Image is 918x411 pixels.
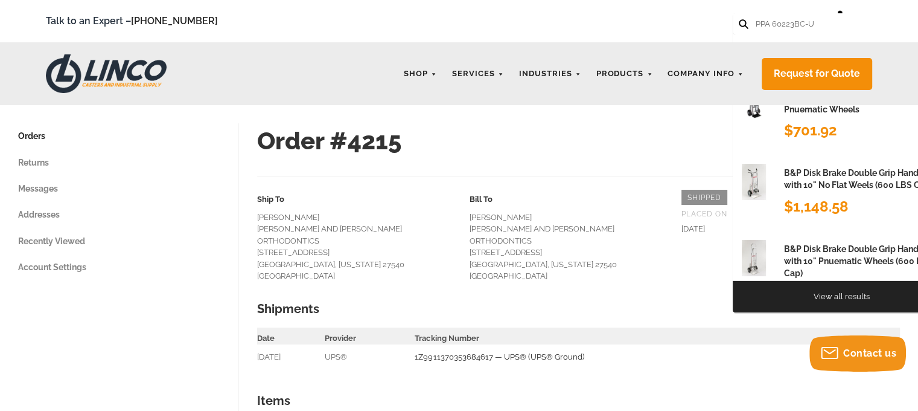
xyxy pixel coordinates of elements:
td: [DATE] [257,345,325,370]
span: Placed On [681,209,727,221]
a: Recently Viewed [18,228,234,254]
li: [PERSON_NAME] AND [PERSON_NAME] ORTHODONTICS [470,223,672,247]
th: Date [257,328,325,344]
li: [GEOGRAPHIC_DATA], [US_STATE] 27540 [257,259,460,271]
a: [PHONE_NUMBER] [131,15,218,27]
li: [GEOGRAPHIC_DATA] [257,270,460,282]
a: Shop [398,62,443,86]
th: Tracking Number [415,328,900,344]
li: [STREET_ADDRESS] [257,247,460,259]
input: Search [754,13,861,34]
h1: Order #4215 [257,123,568,176]
li: [PERSON_NAME] [257,212,460,224]
td: UPS® [325,345,415,370]
a: Messages [18,176,234,202]
a: Request for Quote [762,58,872,90]
li: [GEOGRAPHIC_DATA] [470,270,672,282]
a: Company Info [661,62,750,86]
a: Account Settings [18,254,234,280]
button: Contact us [809,335,906,372]
li: [PERSON_NAME] [470,212,672,224]
span: $701.92 [784,121,837,139]
h2: Shipments [257,300,900,318]
a: Services [446,62,510,86]
a: Orders [18,123,234,149]
a: Industries [513,62,587,86]
a: View all results [813,292,869,301]
h2: Items [257,392,900,410]
span: $1,148.58 [784,198,849,215]
li: [GEOGRAPHIC_DATA], [US_STATE] 27540 [470,259,672,271]
a: Addresses [18,202,234,228]
a: Products [590,62,658,86]
th: Provider [325,328,415,344]
h2: Ship To [257,194,460,205]
span: Contact us [843,348,896,359]
h2: Bill To [470,194,672,205]
a: 1Z9911370353684617 — UPS® (UPS® Ground) [415,352,584,361]
span: Talk to an Expert – [46,13,218,30]
span: Shipped [681,190,727,205]
span: 0 [866,13,871,22]
a: Returns [18,150,234,176]
img: LINCO CASTERS & INDUSTRIAL SUPPLY [46,54,167,93]
a: [PERSON_NAME] [835,9,846,21]
li: [STREET_ADDRESS] [470,247,672,259]
li: [PERSON_NAME] AND [PERSON_NAME] ORTHODONTICS [257,223,460,247]
span: [DATE] [681,224,705,233]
